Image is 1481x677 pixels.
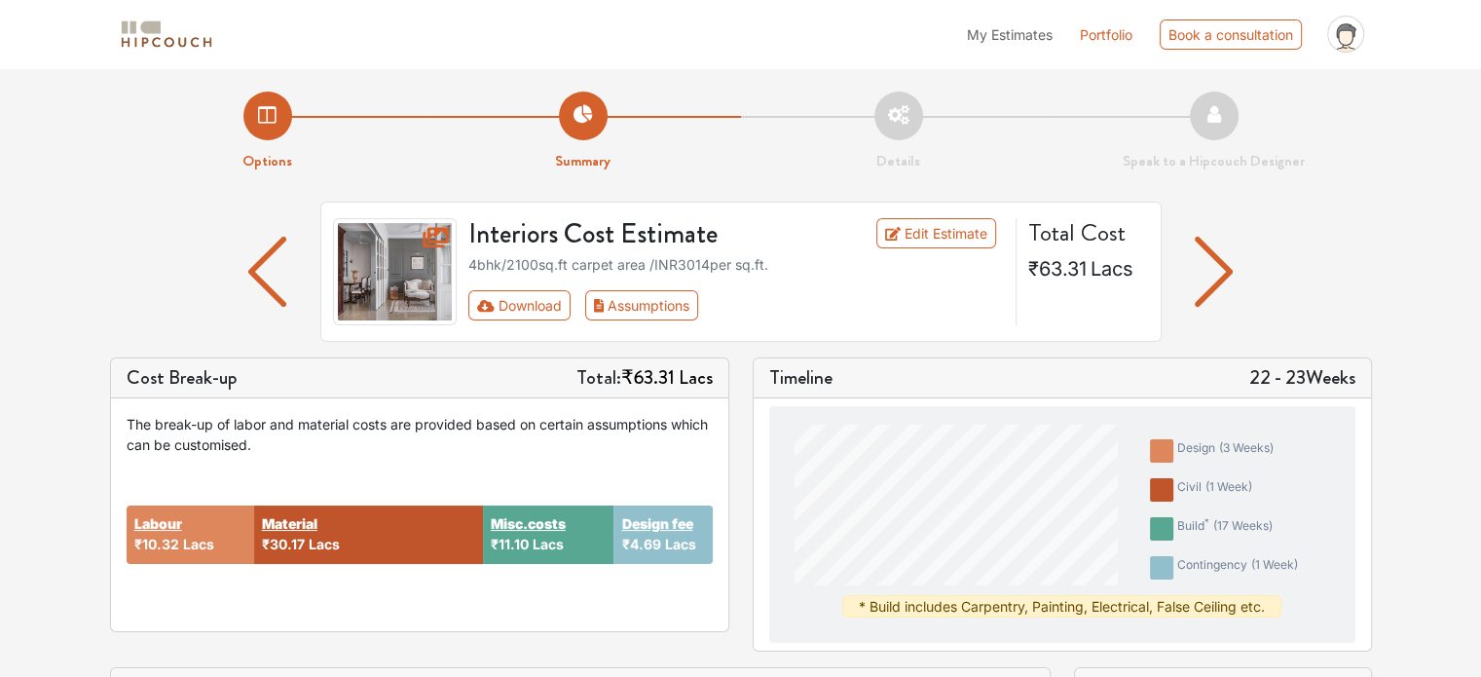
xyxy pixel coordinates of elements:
img: arrow left [248,237,286,307]
span: Lacs [309,536,340,552]
button: Material [262,513,317,534]
span: Lacs [679,363,713,392]
span: ₹4.69 [621,536,660,552]
div: 4bhk / 2100 sq.ft carpet area /INR 3014 per sq.ft. [468,254,1004,275]
strong: Summary [555,150,611,171]
button: Labour [134,513,182,534]
div: * Build includes Carpentry, Painting, Electrical, False Ceiling etc. [842,595,1281,618]
a: Portfolio [1080,24,1132,45]
strong: Speak to a Hipcouch Designer [1123,150,1305,171]
span: ₹30.17 [262,536,305,552]
span: ₹11.10 [491,536,529,552]
span: ( 3 weeks ) [1219,440,1274,455]
span: logo-horizontal.svg [118,13,215,56]
span: Lacs [1091,257,1133,281]
span: My Estimates [967,26,1053,43]
h5: Cost Break-up [127,366,238,390]
div: build [1177,517,1273,541]
strong: Options [242,150,292,171]
span: ( 1 week ) [1205,479,1252,494]
span: ₹10.32 [134,536,179,552]
button: Misc.costs [491,513,566,534]
h5: 22 - 23 Weeks [1249,366,1355,390]
span: ( 17 weeks ) [1213,518,1273,533]
h5: Timeline [769,366,833,390]
div: The break-up of labor and material costs are provided based on certain assumptions which can be c... [127,414,713,455]
h5: Total: [576,366,713,390]
div: First group [468,290,714,320]
img: logo-horizontal.svg [118,18,215,52]
h3: Interiors Cost Estimate [457,218,829,251]
span: Lacs [183,536,214,552]
strong: Details [876,150,920,171]
button: Design fee [621,513,692,534]
div: Toolbar with button groups [468,290,1004,320]
a: Edit Estimate [876,218,996,248]
span: Lacs [533,536,564,552]
div: Book a consultation [1160,19,1302,50]
div: civil [1177,478,1252,502]
img: gallery [333,218,458,325]
span: ₹63.31 [1028,257,1087,281]
button: Download [468,290,571,320]
span: ( 1 week ) [1251,557,1298,572]
img: arrow left [1195,237,1233,307]
div: contingency [1177,556,1298,580]
button: Assumptions [585,290,699,320]
span: ₹63.31 [621,363,675,392]
span: Lacs [664,536,695,552]
h4: Total Cost [1028,218,1145,247]
div: design [1177,439,1274,463]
